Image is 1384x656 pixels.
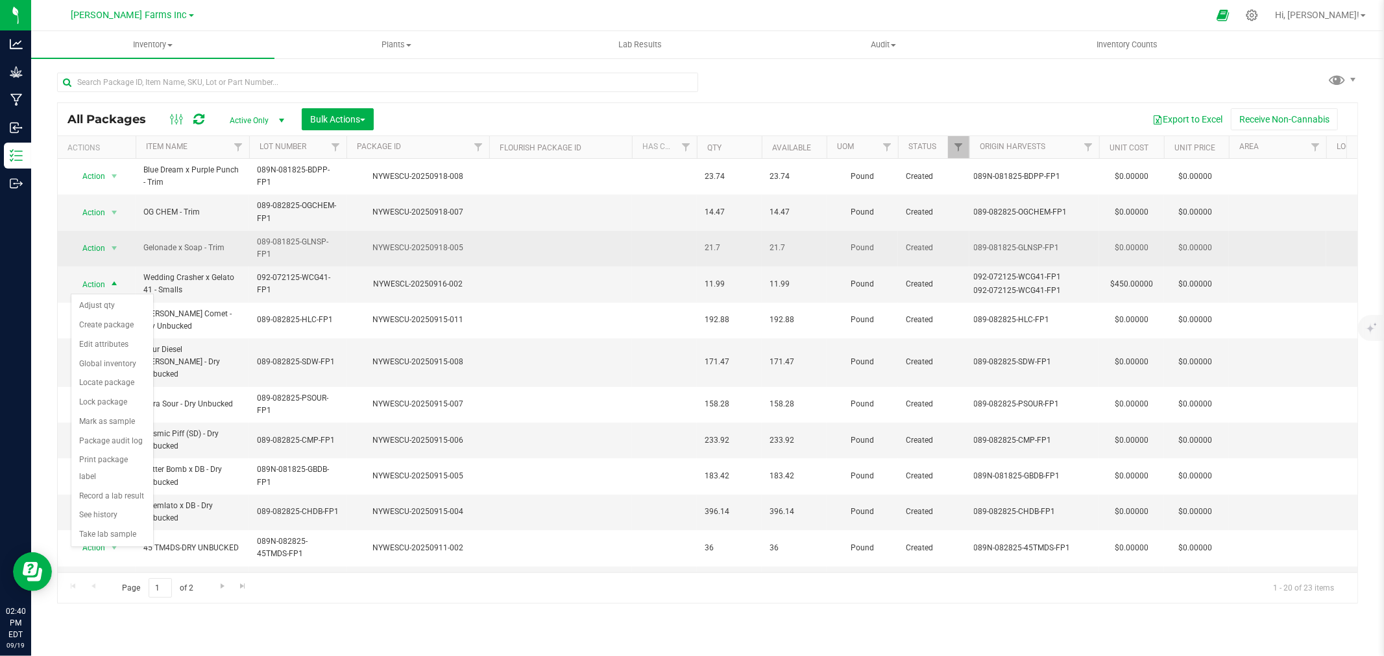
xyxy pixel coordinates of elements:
span: Action [71,275,106,294]
a: Package ID [357,142,401,151]
span: 21.7 [770,242,819,254]
span: 36 [770,542,819,554]
iframe: Resource center [13,552,52,591]
li: Record a lab result [71,487,153,506]
span: 158.28 [705,398,754,410]
span: 23.74 [770,170,819,183]
inline-svg: Manufacturing [10,93,23,106]
li: Package audit log [71,432,153,451]
div: Value 1: 089N-081825-GBDB-FP1 [974,470,1095,482]
div: NYWESCU-20250915-004 [345,506,491,518]
span: $0.00000 [1172,431,1219,450]
div: NYWESCU-20250918-007 [345,206,491,218]
span: Inventory Counts [1079,39,1175,51]
span: Created [906,314,962,326]
a: Area [1239,142,1259,151]
div: NYWESCU-20250915-005 [345,470,491,482]
a: Go to the next page [213,578,232,596]
span: Pound [834,542,890,554]
span: 396.14 [705,506,754,518]
a: Filter [1305,136,1326,158]
span: Action [71,167,106,185]
span: 192.88 [770,314,819,326]
div: Value 1: 089-082825-SDW-FP1 [974,356,1095,368]
a: UOM [837,142,854,151]
li: Locate package [71,373,153,393]
td: $0.00000 [1099,387,1164,423]
span: 11.99 [770,278,819,290]
a: Audit [762,31,1005,58]
inline-svg: Grow [10,65,23,78]
span: $0.00000 [1172,353,1219,371]
button: Receive Non-Cannabis [1231,108,1338,130]
div: Value 1: 089-081825-GLNSP-FP1 [974,242,1095,254]
a: Inventory [31,31,274,58]
span: $0.00000 [1172,239,1219,257]
a: Filter [877,136,898,158]
span: 171.47 [705,356,754,368]
span: 183.42 [770,470,819,482]
span: Created [906,356,962,368]
a: Qty [707,143,722,152]
span: Plants [275,39,517,51]
button: Export to Excel [1144,108,1231,130]
td: $0.00000 [1099,530,1164,566]
div: Value 1: 089-082825-PSOUR-FP1 [974,398,1095,410]
a: Unit Cost [1110,143,1148,152]
span: Created [906,506,962,518]
div: NYWESCL-20250916-002 [345,278,491,290]
span: 089N-082825-45TMDS-FP1 [257,535,339,560]
div: Value 2: 092-072125-WCG41-FP1 [974,285,1095,297]
span: Created [906,434,962,447]
span: Created [906,398,962,410]
span: 45 TM4DS-DRY UNBUCKED [143,542,241,554]
li: Print package label [71,451,153,486]
span: Pound [834,314,890,326]
span: 183.42 [705,470,754,482]
a: Lot Number [260,142,306,151]
span: 14.47 [705,206,754,218]
span: Open Ecommerce Menu [1208,3,1237,28]
span: 21.7 [705,242,754,254]
div: NYWESCU-20250915-008 [345,356,491,368]
span: 233.92 [770,434,819,447]
span: Hi, [PERSON_NAME]! [1275,10,1359,20]
span: 233.92 [705,434,754,447]
span: 11.99 [705,278,754,290]
span: Chemlato x DB - Dry Unbucked [143,500,241,524]
span: select [106,275,123,294]
div: Value 1: 092-072125-WCG41-FP1 [974,271,1095,283]
li: Mark as sample [71,412,153,432]
span: Cosmic Piff (SD) - Dry Unbucked [143,428,241,452]
span: $0.00000 [1172,395,1219,414]
a: Filter [468,136,489,158]
span: Created [906,242,962,254]
span: $0.00000 [1172,203,1219,222]
a: Filter [228,136,249,158]
span: Action [71,204,106,222]
div: NYWESCU-20250918-005 [345,242,491,254]
input: Search Package ID, Item Name, SKU, Lot or Part Number... [57,73,698,92]
span: Pound [834,242,890,254]
td: $0.00000 [1099,458,1164,494]
span: Wedding Crasher x Gelato 41 - Smalls [143,272,241,296]
span: 089N-081825-BDPP-FP1 [257,164,339,189]
span: Pura Sour - Dry Unbucked [143,398,241,410]
span: 089-082825-CMP-FP1 [257,434,339,447]
span: 089-082825-SDW-FP1 [257,356,339,368]
span: $0.00000 [1172,167,1219,186]
span: 36 [705,542,754,554]
span: 396.14 [770,506,819,518]
a: Available [772,143,811,152]
span: [PERSON_NAME] Farms Inc [71,10,188,21]
div: Value 1: 089N-081825-BDPP-FP1 [974,170,1095,183]
span: select [106,239,123,257]
th: Has COA [632,136,697,159]
div: NYWESCU-20250915-006 [345,434,491,447]
div: NYWESCU-20250918-008 [345,170,491,183]
a: Flourish Package ID [500,143,581,152]
a: Lab Results [518,31,762,58]
div: NYWESCU-20250911-002 [345,542,491,554]
span: $0.00000 [1172,539,1219,557]
p: 09/19 [6,640,25,650]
